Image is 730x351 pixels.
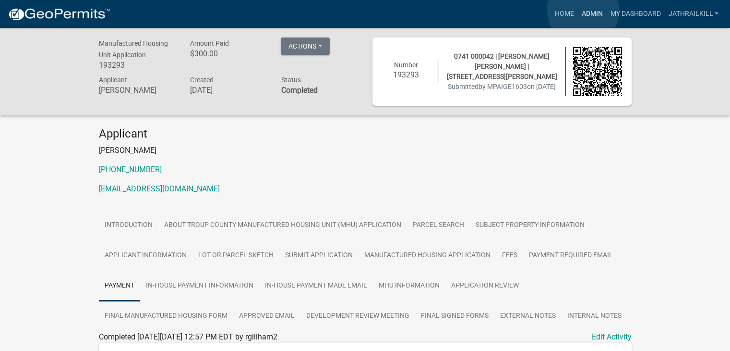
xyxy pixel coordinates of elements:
a: External Notes [494,301,562,332]
a: Lot or Parcel Sketch [192,240,279,271]
a: In-House Payment Made Email [259,271,373,301]
a: [EMAIL_ADDRESS][DOMAIN_NAME] [99,184,220,193]
a: Applicant Information [99,240,192,271]
span: Applicant [99,76,127,84]
a: About Troup County Manufactured Housing Unit (MHU) Application [158,210,407,241]
strong: Completed [281,86,317,95]
p: [PERSON_NAME] [99,145,632,156]
a: Admin [577,5,606,23]
span: Number [394,61,418,69]
a: Jathrailkill [664,5,722,23]
img: QR code [573,47,622,96]
h6: 193293 [382,70,431,79]
span: Amount Paid [190,39,228,47]
h6: 193293 [99,61,176,70]
a: [PHONE_NUMBER] [99,165,162,174]
a: Internal Notes [562,301,627,332]
a: MHU Information [373,271,445,301]
a: Payment Required Email [523,240,619,271]
a: Subject Property Information [470,210,590,241]
a: Approved Email [233,301,300,332]
a: Application Review [445,271,525,301]
span: Status [281,76,300,84]
a: Development Review Meeting [300,301,415,332]
span: Submitted on [DATE] [448,83,556,90]
a: Parcel search [407,210,470,241]
a: My Dashboard [606,5,664,23]
span: Completed [DATE][DATE] 12:57 PM EDT by rgillham2 [99,332,277,341]
span: Manufactured Housing Unit Application [99,39,168,59]
span: Created [190,76,213,84]
h6: $300.00 [190,49,266,58]
h6: [PERSON_NAME] [99,86,176,95]
h4: Applicant [99,127,632,141]
a: Manufactured Housing Application [359,240,496,271]
span: 0741 000042 | [PERSON_NAME] [PERSON_NAME] | [STREET_ADDRESS][PERSON_NAME] [447,52,557,80]
a: Home [550,5,577,23]
a: In-House Payment Information [140,271,259,301]
button: Actions [281,38,330,55]
a: Final Manufactured Housing Form [99,301,233,332]
a: Fees [496,240,523,271]
a: Introduction [99,210,158,241]
a: Payment [99,271,140,301]
a: Submit Application [279,240,359,271]
span: by MPAIGE1603 [479,83,527,90]
a: Final Signed Forms [415,301,494,332]
a: Edit Activity [592,331,632,343]
h6: [DATE] [190,86,266,95]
